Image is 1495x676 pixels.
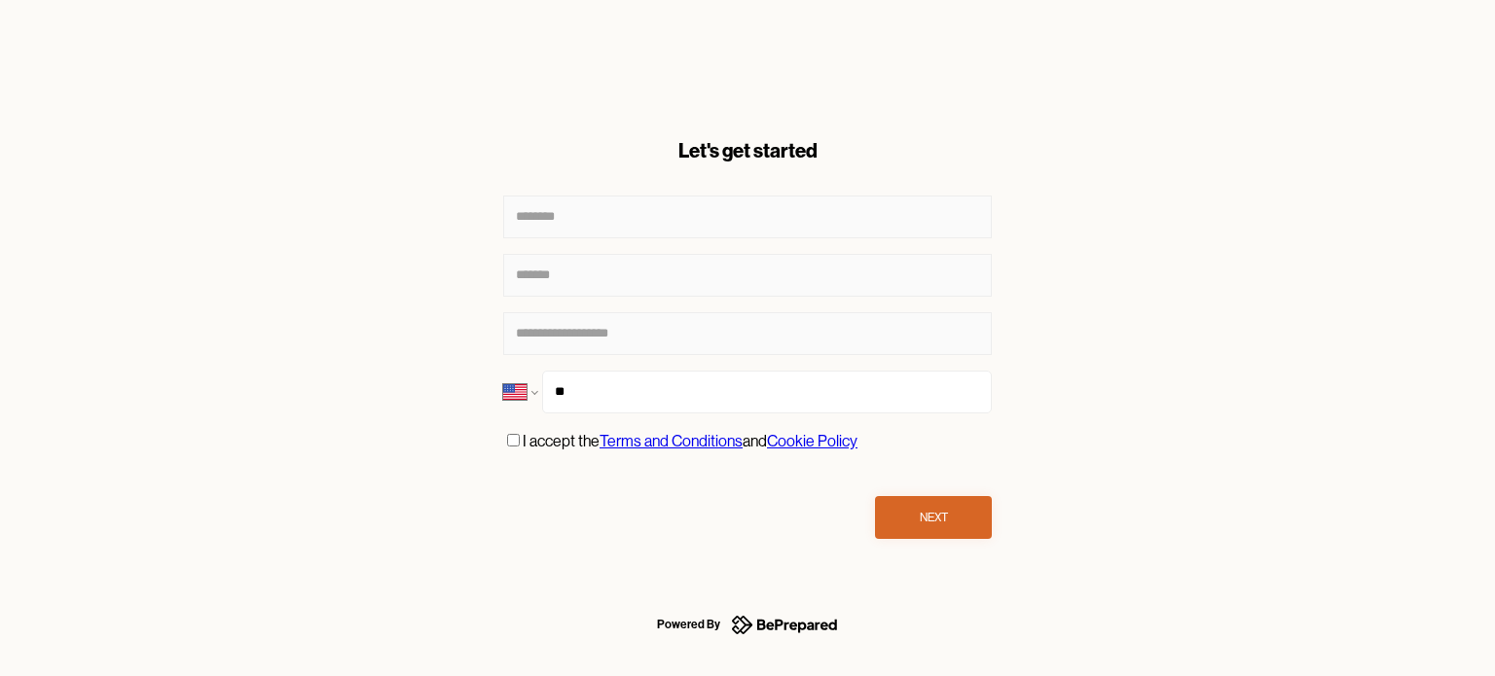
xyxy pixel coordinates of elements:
div: Let's get started [503,137,992,164]
div: Next [920,508,948,527]
button: Next [875,496,992,539]
p: I accept the and [523,429,857,454]
div: Powered By [657,613,720,636]
a: Cookie Policy [767,432,857,450]
a: Terms and Conditions [600,432,743,450]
